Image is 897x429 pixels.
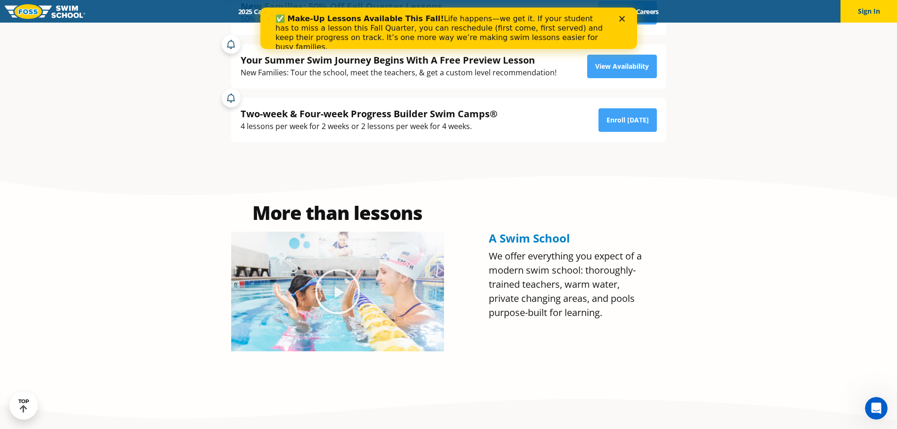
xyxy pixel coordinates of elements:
[5,4,85,19] img: FOSS Swim School Logo
[241,107,498,120] div: Two-week & Four-week Progress Builder Swim Camps®
[489,230,570,246] span: A Swim School
[289,7,329,16] a: Schools
[241,66,557,79] div: New Families: Tour the school, meet the teachers, & get a custom level recommendation!
[359,8,368,14] div: Close
[411,7,499,16] a: About [PERSON_NAME]
[865,397,888,420] iframe: Intercom live chat
[15,7,184,16] b: ✅ Make-Up Lessons Available This Fall!
[231,203,444,222] h2: More than lessons
[18,398,29,413] div: TOP
[241,54,557,66] div: Your Summer Swim Journey Begins With A Free Preview Lesson
[231,232,444,351] img: Olympian Regan Smith, FOSS
[15,7,347,44] div: Life happens—we get it. If your student has to miss a lesson this Fall Quarter, you can reschedul...
[260,8,637,49] iframe: Intercom live chat banner
[230,7,289,16] a: 2025 Calendar
[587,55,657,78] a: View Availability
[598,7,628,16] a: Blog
[628,7,667,16] a: Careers
[241,120,498,133] div: 4 lessons per week for 2 weeks or 2 lessons per week for 4 weeks.
[314,268,361,315] div: Play Video about Olympian Regan Smith, FOSS
[598,108,657,132] a: Enroll [DATE]
[489,250,642,319] span: We offer everything you expect of a modern swim school: thoroughly-trained teachers, warm water, ...
[329,7,411,16] a: Swim Path® Program
[499,7,598,16] a: Swim Like [PERSON_NAME]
